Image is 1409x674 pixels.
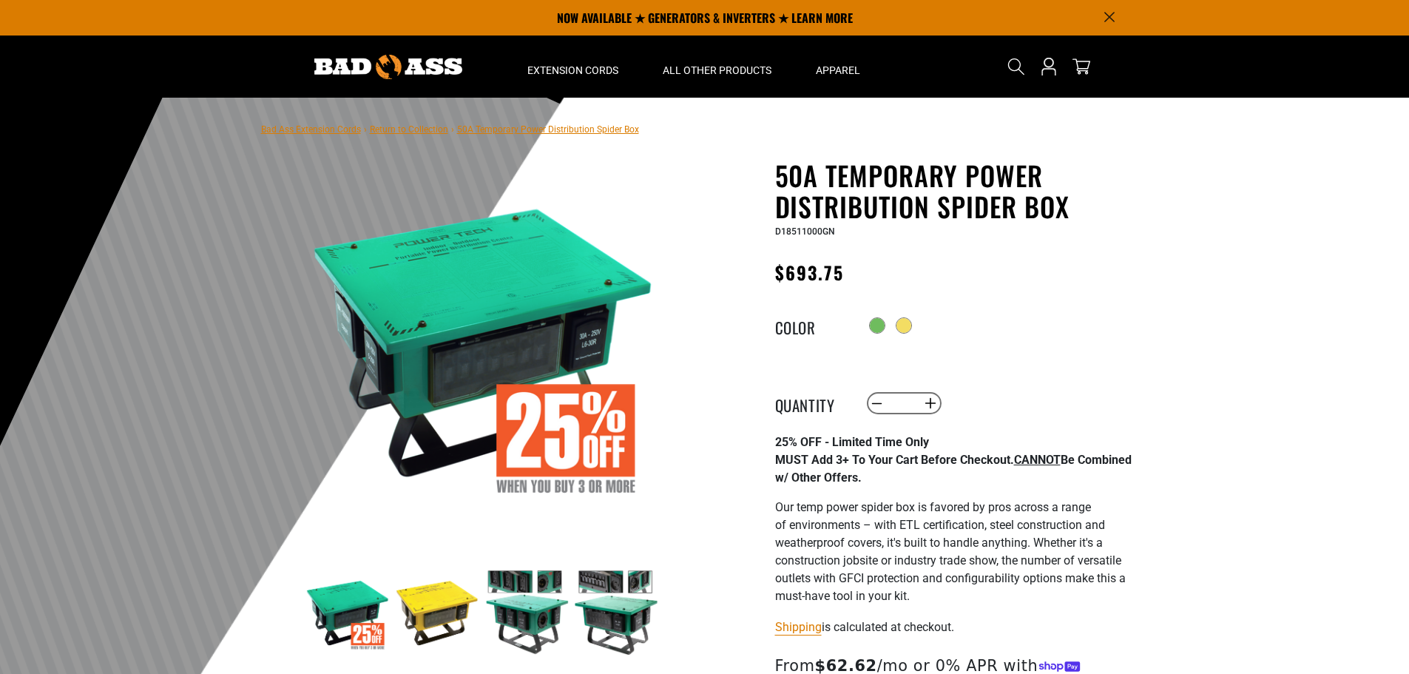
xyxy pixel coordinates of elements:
div: Page 1 [775,434,1138,605]
span: D18511000GN [775,226,835,237]
span: Apparel [816,64,860,77]
div: is calculated at checkout. [775,617,1138,637]
img: green [484,570,570,656]
span: 50A Temporary Power Distribution Spider Box [457,124,639,135]
legend: Color [775,316,849,335]
span: Extension Cords [527,64,618,77]
nav: breadcrumbs [261,120,639,138]
summary: Search [1004,55,1028,78]
strong: MUST Add 3+ To Your Cart Before Checkout. Be Combined w/ Other Offers. [775,453,1132,485]
span: › [364,124,367,135]
img: yellow [394,570,480,656]
span: $693.75 [775,259,845,286]
a: Return to Collection [370,124,448,135]
summary: Extension Cords [505,36,641,98]
summary: All Other Products [641,36,794,98]
span: Our temp power spider box is favored by pros across a range of environments – with ETL certificat... [775,500,1126,603]
label: Quantity [775,394,849,413]
a: Shipping [775,620,822,634]
a: Bad Ass Extension Cords [261,124,361,135]
img: green [573,570,659,656]
strong: 25% OFF - Limited Time Only [775,435,929,449]
summary: Apparel [794,36,882,98]
span: All Other Products [663,64,771,77]
span: CANNOT [1014,453,1061,467]
span: › [451,124,454,135]
h1: 50A Temporary Power Distribution Spider Box [775,160,1138,222]
img: Bad Ass Extension Cords [314,55,462,79]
